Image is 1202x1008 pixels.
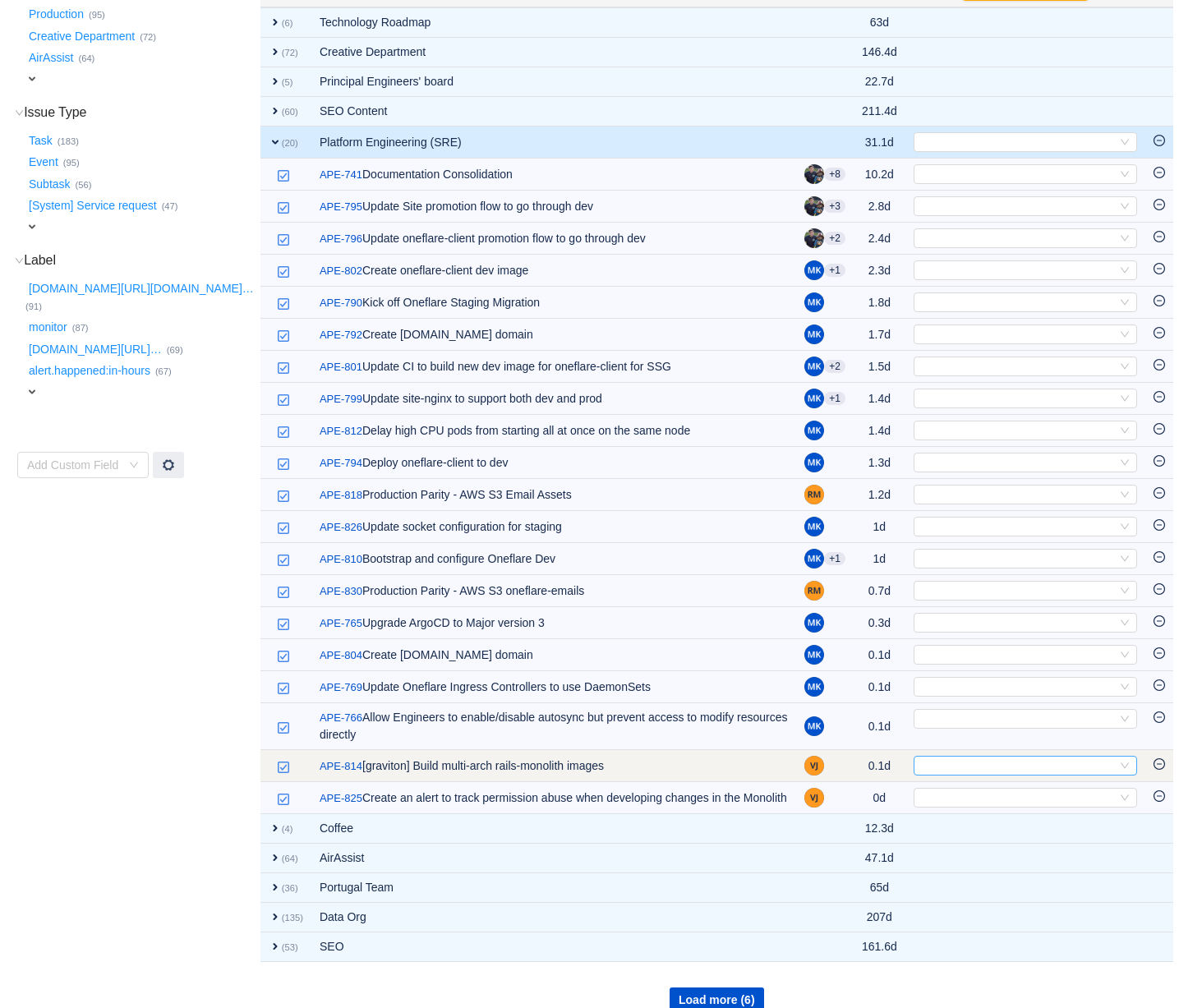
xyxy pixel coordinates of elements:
td: SEO Content [311,97,796,127]
i: icon: down [1120,522,1130,533]
small: (60) [282,107,298,117]
img: 10318 [277,586,290,599]
i: icon: down [1120,201,1130,213]
aui-badge: +2 [824,232,845,245]
span: expand [269,910,282,923]
small: (64) [282,854,298,863]
img: 10318 [277,329,290,343]
small: (4) [282,824,293,834]
i: icon: down [1120,426,1130,437]
td: 22.7d [854,67,905,97]
img: TT [804,196,824,216]
td: Update Site promotion flow to go through dev [311,191,796,223]
img: 10318 [277,761,290,774]
img: 10318 [277,458,290,471]
td: 1.8d [854,287,905,319]
small: (72) [282,48,298,58]
small: (69) [167,345,183,355]
img: MV [804,645,824,665]
img: MV [804,613,824,633]
td: Update Oneflare Ingress Controllers to use DaemonSets [311,671,796,703]
img: MV [804,716,824,736]
i: icon: minus-circle [1154,487,1165,499]
td: 161.6d [854,932,905,962]
img: 10318 [277,361,290,375]
img: 10318 [277,265,290,278]
a: APE-765 [320,615,362,632]
aui-badge: +3 [824,200,845,213]
span: expand [269,822,282,835]
td: 146.4d [854,38,905,67]
img: MV [804,357,824,376]
img: MV [804,677,824,697]
i: icon: down [129,460,139,472]
aui-badge: +1 [824,552,845,565]
i: icon: down [1120,761,1130,772]
i: icon: down [1120,137,1130,149]
button: monitor [25,315,72,341]
img: MV [804,389,824,408]
td: Documentation Consolidation [311,159,796,191]
td: Coffee [311,814,796,844]
small: (183) [58,136,79,146]
td: Update site-nginx to support both dev and prod [311,383,796,415]
a: APE-818 [320,487,362,504]
i: icon: down [1120,297,1130,309]
td: Create [DOMAIN_NAME] domain [311,319,796,351]
td: Data Org [311,903,796,932]
a: APE-804 [320,647,362,664]
td: 0.1d [854,703,905,750]
a: APE-825 [320,790,362,807]
img: MV [804,324,824,344]
button: Creative Department [25,23,140,49]
small: (56) [76,180,92,190]
a: APE-766 [320,710,362,726]
i: icon: minus-circle [1154,647,1165,659]
td: AirAssist [311,844,796,873]
a: APE-792 [320,327,362,343]
span: expand [269,851,282,864]
img: RM [804,581,824,601]
td: Technology Roadmap [311,7,796,38]
i: icon: down [15,108,24,117]
td: Principal Engineers' board [311,67,796,97]
img: 10318 [277,394,290,407]
td: 1.4d [854,415,905,447]
img: RM [804,485,824,504]
img: 10318 [277,297,290,311]
td: 31.1d [854,127,905,159]
td: 211.4d [854,97,905,127]
button: alert.happened:in-hours [25,358,155,384]
td: Create [DOMAIN_NAME] domain [311,639,796,671]
td: 1.7d [854,319,905,351]
i: icon: minus-circle [1154,199,1165,210]
img: VJ [804,788,824,808]
i: icon: down [1120,618,1130,629]
i: icon: down [1120,490,1130,501]
div: Add Custom Field [27,457,121,473]
td: [graviton] Build multi-arch rails-monolith images [311,750,796,782]
td: 1.4d [854,383,905,415]
aui-badge: +2 [824,360,845,373]
td: Update CI to build new dev image for oneflare-client for SSG [311,351,796,383]
i: icon: minus-circle [1154,263,1165,274]
span: expand [269,45,282,58]
td: Deploy oneflare-client to dev [311,447,796,479]
td: 1d [854,543,905,575]
td: 1.2d [854,479,905,511]
small: (53) [282,942,298,952]
small: (64) [78,53,94,63]
i: icon: down [1120,682,1130,693]
img: 10318 [277,201,290,214]
aui-badge: +1 [824,264,845,277]
i: icon: down [1120,458,1130,469]
img: 10318 [277,233,290,246]
i: icon: minus-circle [1154,231,1165,242]
td: Creative Department [311,38,796,67]
i: icon: down [1120,361,1130,373]
span: expand [269,104,282,117]
td: 2.8d [854,191,905,223]
button: [DOMAIN_NAME][URL][DOMAIN_NAME]… [25,275,259,301]
td: 10.2d [854,159,905,191]
td: Upgrade ArgoCD to Major version 3 [311,607,796,639]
